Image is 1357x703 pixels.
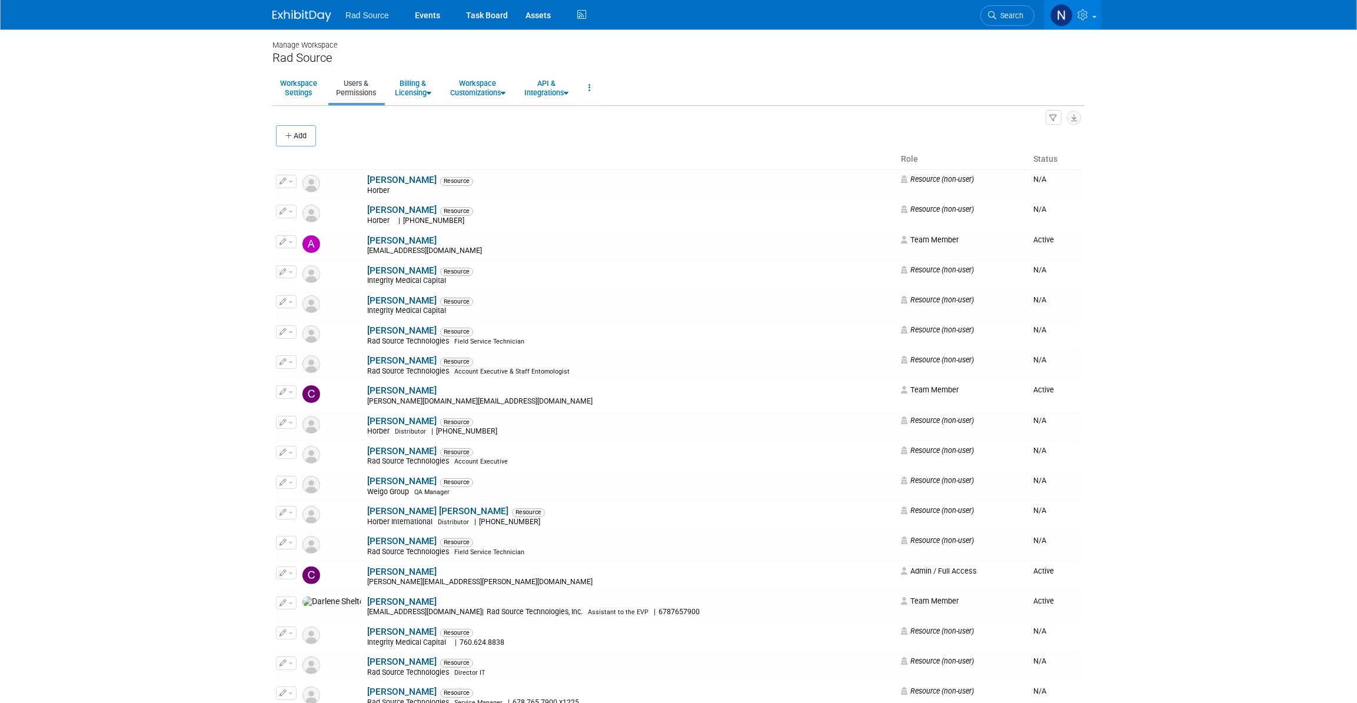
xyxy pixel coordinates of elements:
span: Horber [367,186,393,195]
img: Resource [302,295,320,313]
button: Add [276,125,316,146]
a: [PERSON_NAME] [367,175,437,185]
a: [PERSON_NAME] [367,476,437,487]
a: [PERSON_NAME] [367,265,437,276]
span: Account Executive & Staff Entomologist [454,368,570,375]
span: | [654,608,656,616]
img: ExhibitDay [272,10,331,22]
span: Distributor [395,428,426,435]
span: Resource (non-user) [902,416,974,425]
span: N/A [1034,416,1047,425]
span: Resource (non-user) [902,325,974,334]
a: [PERSON_NAME] [367,205,437,215]
span: N/A [1034,325,1047,334]
img: Resource [302,476,320,494]
a: [PERSON_NAME] [PERSON_NAME] [367,506,508,517]
span: Rad Source Technologies, Inc. [484,608,586,616]
span: N/A [1034,536,1047,545]
span: Resource [512,508,545,517]
span: Assistant to the EVP [588,608,648,616]
a: WorkspaceCustomizations [443,74,513,102]
span: Resource (non-user) [902,265,974,274]
a: [PERSON_NAME] [367,536,437,547]
span: Rad Source [345,11,389,20]
span: [PHONE_NUMBER] [433,427,501,435]
span: QA Manager [414,488,450,496]
span: Integrity Medical Capital [367,276,450,285]
img: Resource [302,657,320,674]
span: Resource [440,448,473,457]
span: N/A [1034,446,1047,455]
span: | [431,427,433,435]
span: Field Service Technician [454,338,524,345]
span: Account Executive [454,458,508,465]
img: Nicole Bailey [1050,4,1073,26]
span: N/A [1034,687,1047,695]
span: Resource (non-user) [902,295,974,304]
img: Resource [302,446,320,464]
img: Resource [302,205,320,222]
span: Resource [440,629,473,637]
span: Horber International [367,518,436,526]
span: [PHONE_NUMBER] [476,518,544,526]
span: Resource [440,177,473,185]
img: Resource [302,355,320,373]
span: | [398,216,400,225]
span: Resource [440,418,473,427]
a: [PERSON_NAME] [367,355,437,366]
a: [PERSON_NAME] [367,627,437,637]
span: Active [1034,597,1055,605]
span: Resource (non-user) [902,536,974,545]
a: API &Integrations [517,74,576,102]
span: Resource [440,659,473,667]
span: Team Member [902,385,959,394]
a: [PERSON_NAME] [367,295,437,306]
span: Active [1034,567,1055,575]
span: Resource (non-user) [902,687,974,695]
span: Resource (non-user) [902,657,974,665]
a: WorkspaceSettings [272,74,325,102]
span: Horber [367,427,393,435]
a: [PERSON_NAME] [367,235,437,246]
div: [EMAIL_ADDRESS][DOMAIN_NAME] [367,608,894,617]
a: [PERSON_NAME] [367,385,437,396]
span: Admin / Full Access [902,567,977,575]
span: | [455,638,457,647]
span: Resource (non-user) [902,355,974,364]
span: Director IT [454,669,485,677]
img: Candice Cash [302,385,320,403]
img: Resource [302,265,320,283]
img: Resource [302,627,320,644]
span: Integrity Medical Capital [367,638,450,647]
div: Manage Workspace [272,29,1085,51]
img: Resource [302,325,320,343]
img: Resource [302,506,320,524]
span: Resource (non-user) [902,476,974,485]
span: Resource (non-user) [902,446,974,455]
span: 6787657900 [656,608,703,616]
span: N/A [1034,265,1047,274]
span: Rad Source Technologies [367,337,453,345]
span: Rad Source Technologies [367,668,453,677]
span: | [474,518,476,526]
a: [PERSON_NAME] [367,325,437,336]
span: Resource [440,538,473,547]
span: Rad Source Technologies [367,367,453,375]
a: [PERSON_NAME] [367,416,437,427]
a: Users &Permissions [328,74,384,102]
span: N/A [1034,205,1047,214]
img: Resource [302,175,320,192]
span: 760.624.8838 [457,638,508,647]
span: Active [1034,385,1055,394]
span: Resource (non-user) [902,205,974,214]
img: Resource [302,416,320,434]
img: COURTNEY WOODS [302,567,320,584]
span: Rad Source Technologies [367,548,453,556]
a: [PERSON_NAME] [367,597,437,607]
div: [PERSON_NAME][DOMAIN_NAME][EMAIL_ADDRESS][DOMAIN_NAME] [367,397,894,407]
span: Distributor [438,518,469,526]
span: Team Member [902,235,959,244]
a: Search [980,5,1035,26]
img: Darlene Shelton [302,597,361,607]
span: N/A [1034,295,1047,304]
